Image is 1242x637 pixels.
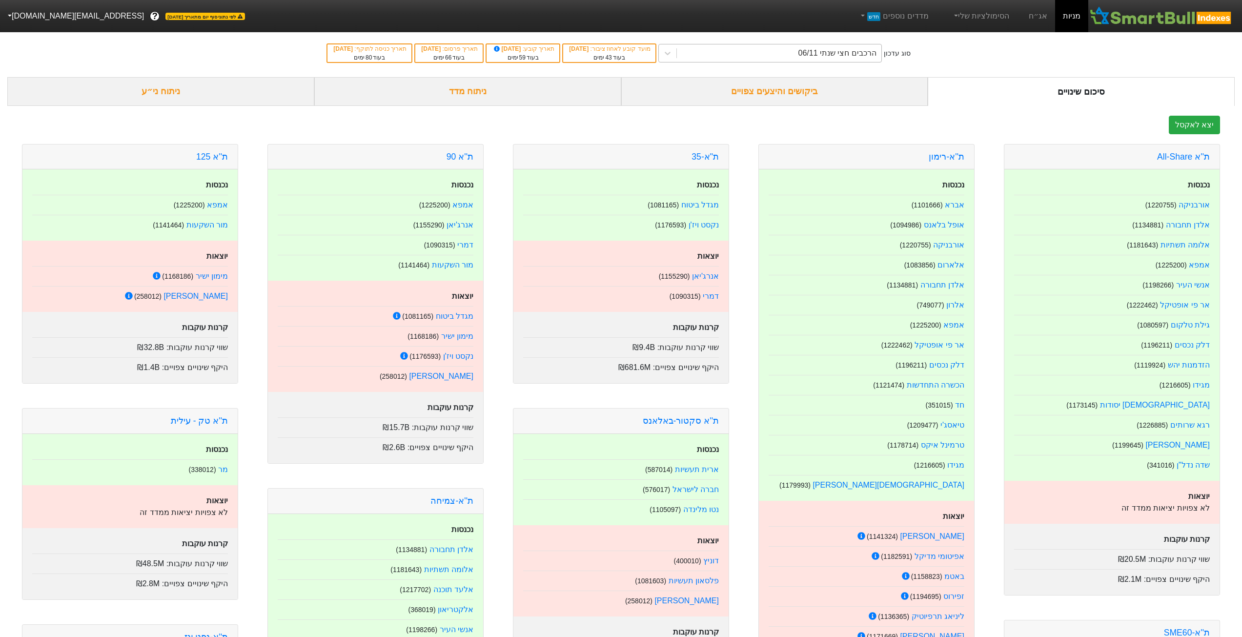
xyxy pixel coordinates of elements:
[182,323,228,331] strong: קרנות עוקבות
[451,525,473,534] strong: נכנסות
[383,423,409,432] span: ₪15.7B
[207,201,228,209] a: אמפא
[943,592,964,600] a: זפירוס
[186,221,228,229] a: מור השקעות
[625,597,652,605] small: ( 258012 )
[165,13,244,20] span: לפי נתוני סוף יום מתאריך [DATE]
[929,152,964,162] a: ת''א-רימון
[436,312,473,320] a: מגדל ביטוח
[171,416,228,426] a: ת''א טק - עילית
[406,626,437,634] small: ( 1198266 )
[1147,461,1174,469] small: ( 341016 )
[1145,441,1210,449] a: [PERSON_NAME]
[452,201,473,209] a: אמפא
[429,545,473,554] a: אלדן תחבורה
[937,261,964,269] a: אלארום
[907,421,938,429] small: ( 1209477 )
[1193,381,1210,389] a: מגידו
[645,466,672,473] small: ( 587014 )
[655,221,686,229] small: ( 1176593 )
[1166,221,1210,229] a: אלדן תחבורה
[915,341,964,349] a: אר פי אופטיקל
[1156,261,1187,269] small: ( 1225200 )
[314,77,621,106] div: ניתוח מדד
[206,181,228,189] strong: נכנסות
[944,572,964,580] a: באטמ
[1014,569,1210,585] div: היקף שינויים צפויים :
[933,241,964,249] a: אורבניקה
[912,201,943,209] small: ( 1101666 )
[491,44,554,53] div: תאריך קובע :
[887,441,918,449] small: ( 1178714 )
[278,437,473,453] div: היקף שינויים צפויים :
[420,44,478,53] div: תאריך פרסום :
[648,201,679,209] small: ( 1081165 )
[689,221,719,229] a: נקסט ויז'ן
[408,606,435,614] small: ( 368019 )
[1160,301,1210,309] a: אר פי אופטיקל
[914,461,945,469] small: ( 1216605 )
[673,557,701,565] small: ( 400010 )
[1161,241,1210,249] a: אלומה תשתיות
[432,261,473,269] a: מור השקעות
[887,281,918,289] small: ( 1134881 )
[703,556,719,565] a: דוניץ
[1188,181,1210,189] strong: נכנסות
[438,605,473,614] a: אלקטריאון
[1112,441,1143,449] small: ( 1199645 )
[440,625,473,634] a: אנשי העיר
[884,48,911,59] div: סוג עדכון
[447,221,473,229] a: אנרג'יאן
[904,261,936,269] small: ( 1083856 )
[1118,555,1146,563] span: ₪20.5M
[409,372,473,380] a: [PERSON_NAME]
[1066,401,1098,409] small: ( 1173145 )
[569,45,590,52] span: [DATE]
[669,576,719,585] a: פלסאון תעשיות
[900,241,931,249] small: ( 1220755 )
[940,421,964,429] a: טיאסג'י
[867,12,880,21] span: חדש
[568,53,650,62] div: בעוד ימים
[162,272,193,280] small: ( 1168186 )
[396,546,427,554] small: ( 1134881 )
[390,566,422,574] small: ( 1181643 )
[445,54,451,61] span: 66
[921,441,964,449] a: טרמינל איקס
[400,586,431,594] small: ( 1217702 )
[955,401,964,409] a: חד
[332,53,407,62] div: בעוד ימים
[659,272,690,280] small: ( 1155290 )
[692,272,719,280] a: אנרג'יאן
[1170,421,1210,429] a: רגא שרותים
[134,292,162,300] small: ( 258012 )
[174,201,205,209] small: ( 1225200 )
[568,44,650,53] div: מועד קובע לאחוז ציבור :
[878,613,909,620] small: ( 1136365 )
[523,337,719,353] div: שווי קרנות עוקבות :
[1127,301,1158,309] small: ( 1222462 )
[942,181,964,189] strong: נכנסות
[1132,221,1163,229] small: ( 1134881 )
[420,53,478,62] div: בעוד ימים
[670,292,701,300] small: ( 1090315 )
[32,507,228,518] p: לא צפויות יציאות ממדד זה
[881,553,912,560] small: ( 1182591 )
[1118,575,1142,583] span: ₪2.1M
[916,301,944,309] small: ( 749077 )
[928,77,1235,106] div: סיכום שינויים
[1145,201,1177,209] small: ( 1220755 )
[945,201,964,209] a: אברא
[451,181,473,189] strong: נכנסות
[683,505,719,514] a: נטו מלינדה
[1142,281,1174,289] small: ( 1198266 )
[523,357,719,373] div: היקף שינויים צפויים :
[443,352,474,360] a: נקסט ויז'ן
[1177,461,1210,469] a: שדה נדל"ן
[196,152,228,162] a: ת''א 125
[672,485,719,493] a: חברה לישראל
[618,363,651,371] span: ₪681.6M
[890,221,921,229] small: ( 1094986 )
[32,357,228,373] div: היקף שינויים צפויים :
[947,461,964,469] a: מגידו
